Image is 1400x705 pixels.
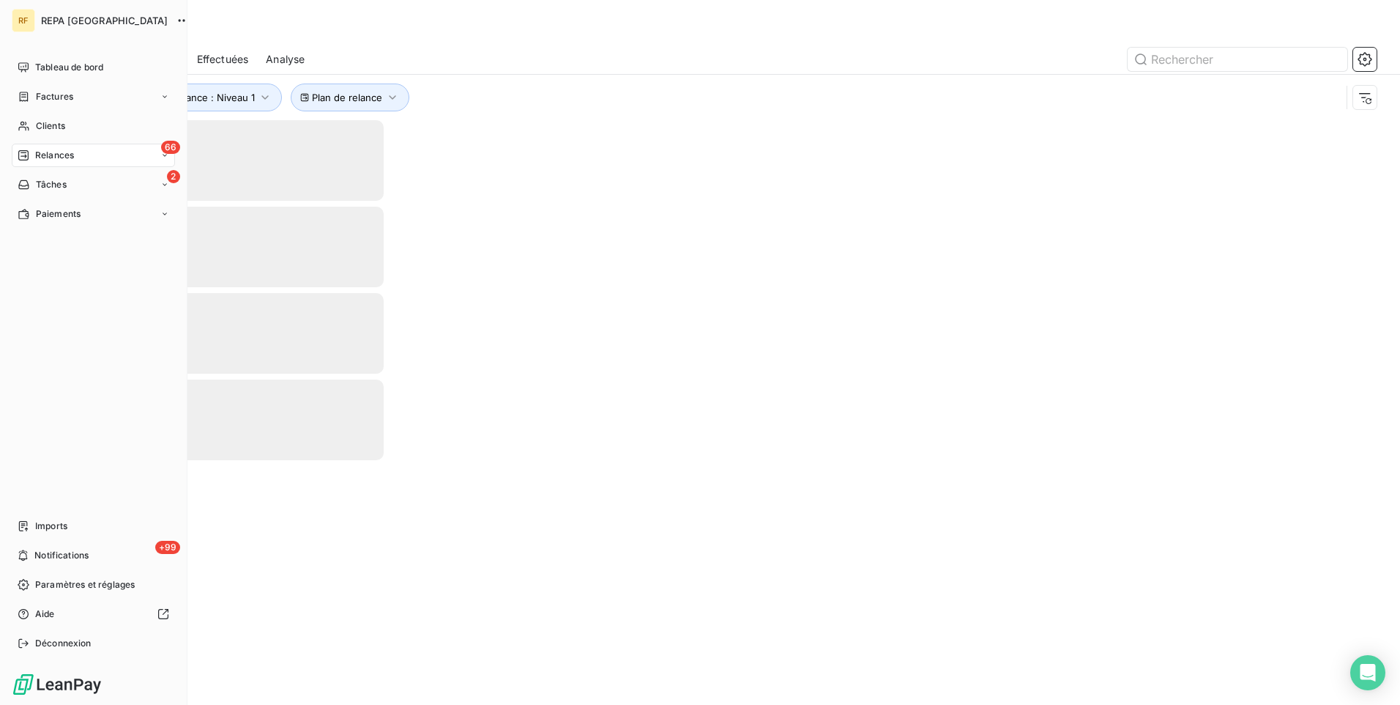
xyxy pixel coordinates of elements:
[12,9,35,32] div: RF
[36,207,81,221] span: Paiements
[125,92,255,103] span: Niveau de relance : Niveau 1
[266,52,305,67] span: Analyse
[35,578,135,591] span: Paramètres et réglages
[155,541,180,554] span: +99
[35,520,67,533] span: Imports
[41,15,168,26] span: REPA [GEOGRAPHIC_DATA]
[36,119,65,133] span: Clients
[35,61,103,74] span: Tableau de bord
[1350,655,1385,690] div: Open Intercom Messenger
[12,673,103,696] img: Logo LeanPay
[34,549,89,562] span: Notifications
[35,637,92,650] span: Déconnexion
[35,608,55,621] span: Aide
[1128,48,1347,71] input: Rechercher
[291,84,409,111] button: Plan de relance
[12,602,175,626] a: Aide
[167,170,180,183] span: 2
[197,52,249,67] span: Effectuées
[36,178,67,191] span: Tâches
[161,141,180,154] span: 66
[312,92,382,103] span: Plan de relance
[36,90,73,103] span: Factures
[35,149,74,162] span: Relances
[104,84,282,111] button: Niveau de relance : Niveau 1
